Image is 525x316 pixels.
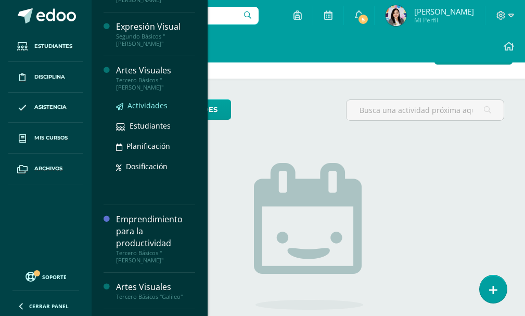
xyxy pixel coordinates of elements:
[116,281,195,293] div: Artes Visuales
[12,269,79,283] a: Soporte
[357,14,369,25] span: 5
[116,213,195,249] div: Emprendimiento para la productividad
[34,42,72,50] span: Estudiantes
[116,65,195,91] a: Artes VisualesTercero Básicos "[PERSON_NAME]"
[130,121,171,131] span: Estudiantes
[127,100,168,110] span: Actividades
[116,33,195,47] div: Segundo Básicos "[PERSON_NAME]"
[8,123,83,154] a: Mis cursos
[116,21,195,33] div: Expresión Visual
[116,65,195,77] div: Artes Visuales
[116,99,195,111] a: Actividades
[8,62,83,93] a: Disciplina
[8,154,83,184] a: Archivos
[116,120,195,132] a: Estudiantes
[126,141,170,151] span: Planificación
[8,93,83,123] a: Asistencia
[254,163,363,310] img: no_activities.png
[42,273,67,281] span: Soporte
[34,165,62,173] span: Archivos
[116,213,195,264] a: Emprendimiento para la productividadTercero Básicos "[PERSON_NAME]"
[116,21,195,47] a: Expresión VisualSegundo Básicos "[PERSON_NAME]"
[116,160,195,172] a: Dosificación
[414,16,474,24] span: Mi Perfil
[126,161,168,171] span: Dosificación
[116,281,195,300] a: Artes VisualesTercero Básicos "Galileo"
[347,100,504,120] input: Busca una actividad próxima aquí...
[34,73,65,81] span: Disciplina
[116,77,195,91] div: Tercero Básicos "[PERSON_NAME]"
[116,293,195,300] div: Tercero Básicos "Galileo"
[116,140,195,152] a: Planificación
[116,249,195,264] div: Tercero Básicos "[PERSON_NAME]"
[34,134,68,142] span: Mis cursos
[386,5,406,26] img: d68dd43e1e0bb7b2ffdb34324ef3d439.png
[8,31,83,62] a: Estudiantes
[29,302,69,310] span: Cerrar panel
[34,103,67,111] span: Asistencia
[414,6,474,17] span: [PERSON_NAME]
